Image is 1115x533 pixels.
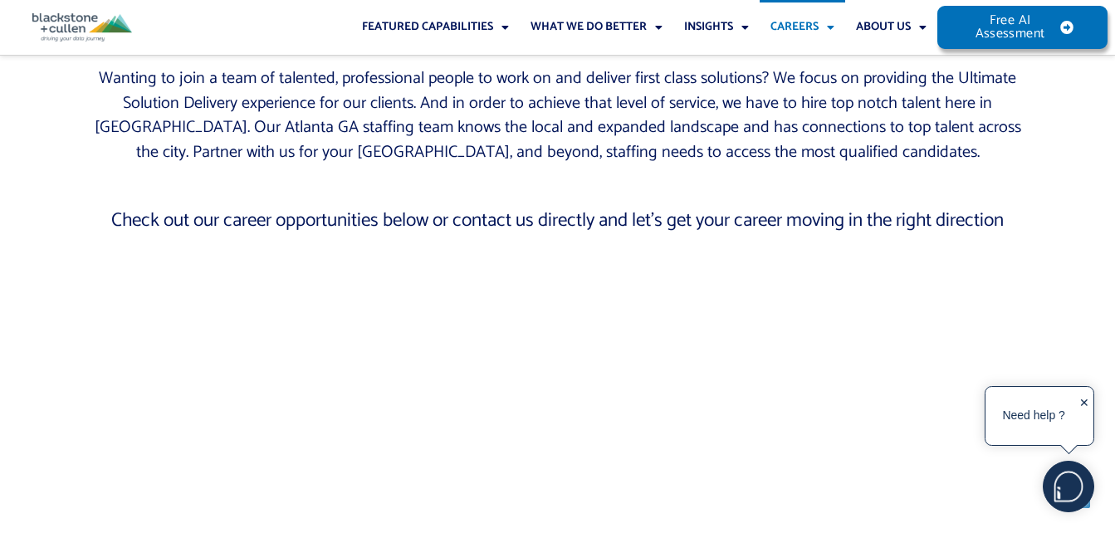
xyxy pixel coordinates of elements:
[971,14,1050,41] span: Free AI Assessment
[93,66,1023,165] p: Wanting to join a team of talented, professional people to work on and deliver first class soluti...
[937,6,1108,49] a: Free AI Assessment
[1079,391,1089,443] div: ✕
[988,389,1079,443] div: Need help ?
[1044,462,1093,511] img: users%2F5SSOSaKfQqXq3cFEnIZRYMEs4ra2%2Fmedia%2Fimages%2F-Bulle%20blanche%20sans%20fond%20%2B%20ma...
[93,208,1023,233] p: Check out our career opportunities below or contact us directly and let’s get your career moving ...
